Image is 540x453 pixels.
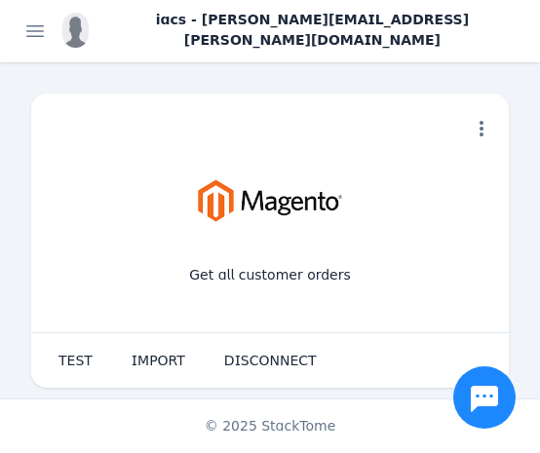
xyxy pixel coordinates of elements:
[39,341,112,380] button: TEST
[62,13,89,48] img: profile.jpg
[174,249,366,301] div: Get all customer orders
[58,354,93,367] span: TEST
[205,341,336,380] button: DISCONNECT
[462,109,501,148] button: more
[224,354,317,367] span: DISCONNECT
[205,416,336,436] span: © 2025 StackTome
[112,341,205,380] button: IMPORT
[100,10,524,51] span: iacs - [PERSON_NAME][EMAIL_ADDRESS][PERSON_NAME][DOMAIN_NAME]
[132,354,185,367] span: IMPORT
[173,152,366,249] img: magento.png
[62,10,524,51] button: iacs - [PERSON_NAME][EMAIL_ADDRESS][PERSON_NAME][DOMAIN_NAME]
